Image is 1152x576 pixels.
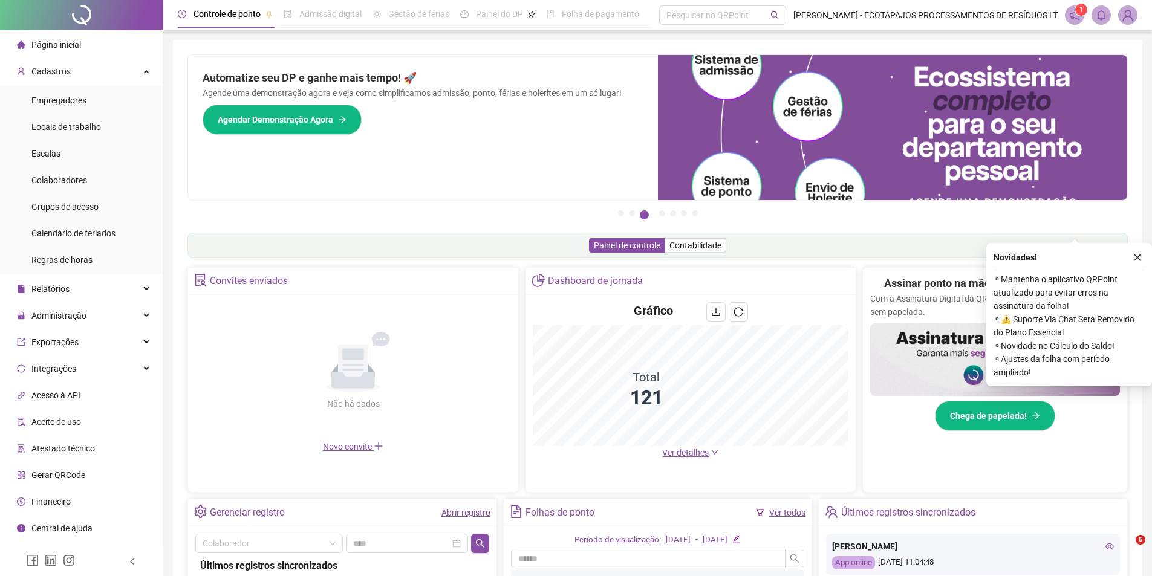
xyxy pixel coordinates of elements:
[210,502,285,523] div: Gerenciar registro
[31,337,79,347] span: Exportações
[200,558,484,573] div: Últimos registros sincronizados
[63,554,75,566] span: instagram
[31,95,86,105] span: Empregadores
[374,441,383,451] span: plus
[17,471,25,479] span: qrcode
[194,9,261,19] span: Controle de ponto
[203,86,643,100] p: Agende uma demonstração agora e veja como simplificamos admissão, ponto, férias e holerites em um...
[662,448,709,458] span: Ver detalhes
[476,9,523,19] span: Painel do DP
[45,554,57,566] span: linkedin
[994,312,1145,339] span: ⚬ ⚠️ Suporte Via Chat Será Removido do Plano Essencial
[203,105,362,135] button: Agendar Demonstração Agora
[734,307,743,317] span: reload
[532,274,544,286] span: pie-chart
[950,409,1027,422] span: Chega de papelada!
[670,210,676,216] button: 5
[634,302,673,319] h4: Gráfico
[460,10,469,18] span: dashboard
[31,364,76,374] span: Integrações
[475,539,485,548] span: search
[711,307,721,317] span: download
[510,505,522,518] span: file-text
[31,66,71,76] span: Cadastros
[441,508,490,517] a: Abrir registro
[841,502,975,523] div: Últimos registros sincronizados
[594,241,660,250] span: Painel de controle
[31,497,71,506] span: Financeiro
[870,323,1120,396] img: banner%2F02c71560-61a6-44d4-94b9-c8ab97240462.png
[1111,535,1140,564] iframe: Intercom live chat
[695,534,698,546] div: -
[618,210,624,216] button: 1
[31,417,81,427] span: Aceite de uso
[669,241,721,250] span: Contabilidade
[790,554,799,563] span: search
[17,311,25,320] span: lock
[27,554,39,566] span: facebook
[194,274,207,286] span: solution
[1079,5,1084,14] span: 1
[1136,535,1145,545] span: 6
[218,113,333,126] span: Agendar Demonstração Agora
[210,271,288,291] div: Convites enviados
[17,444,25,453] span: solution
[562,9,639,19] span: Folha de pagamento
[756,508,764,517] span: filter
[203,70,643,86] h2: Automatize seu DP e ganhe mais tempo! 🚀
[574,534,661,546] div: Período de visualização:
[31,175,87,185] span: Colaboradores
[17,418,25,426] span: audit
[732,535,740,543] span: edit
[658,55,1128,200] img: banner%2Fd57e337e-a0d3-4837-9615-f134fc33a8e6.png
[994,339,1145,352] span: ⚬ Novidade no Cálculo do Saldo!
[31,228,116,238] span: Calendário de feriados
[31,149,60,158] span: Escalas
[994,251,1037,264] span: Novidades !
[128,557,137,566] span: left
[1133,253,1142,262] span: close
[994,273,1145,312] span: ⚬ Mantenha o aplicativo QRPoint atualizado para evitar erros na assinatura da folha!
[528,11,535,18] span: pushpin
[31,470,85,480] span: Gerar QRCode
[31,523,93,533] span: Central de ajuda
[793,8,1058,22] span: [PERSON_NAME] - ECOTAPAJOS PROCESSAMENTOS DE RESÍDUOS LT
[703,534,727,546] div: [DATE]
[17,67,25,76] span: user-add
[17,338,25,346] span: export
[17,40,25,49] span: home
[31,122,101,132] span: Locais de trabalho
[284,10,292,18] span: file-done
[662,448,719,458] a: Ver detalhes down
[546,10,555,18] span: book
[31,284,70,294] span: Relatórios
[1119,6,1137,24] img: 81269
[659,210,665,216] button: 4
[178,10,186,18] span: clock-circle
[31,255,93,265] span: Regras de horas
[31,444,95,453] span: Atestado técnico
[629,210,635,216] button: 2
[1105,542,1114,551] span: eye
[870,292,1120,319] p: Com a Assinatura Digital da QR, sua gestão fica mais ágil, segura e sem papelada.
[640,210,649,219] button: 3
[298,397,409,410] div: Não há dados
[17,524,25,532] span: info-circle
[323,442,383,451] span: Novo convite
[526,502,594,523] div: Folhas de ponto
[17,391,25,400] span: api
[1032,412,1040,420] span: arrow-right
[17,364,25,373] span: sync
[299,9,362,19] span: Admissão digital
[681,210,687,216] button: 6
[194,505,207,518] span: setting
[1075,4,1087,16] sup: 1
[825,505,838,518] span: team
[31,202,99,212] span: Grupos de acesso
[373,10,381,18] span: sun
[770,11,779,20] span: search
[711,448,719,456] span: down
[692,210,698,216] button: 7
[388,9,449,19] span: Gestão de férias
[31,40,81,50] span: Página inicial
